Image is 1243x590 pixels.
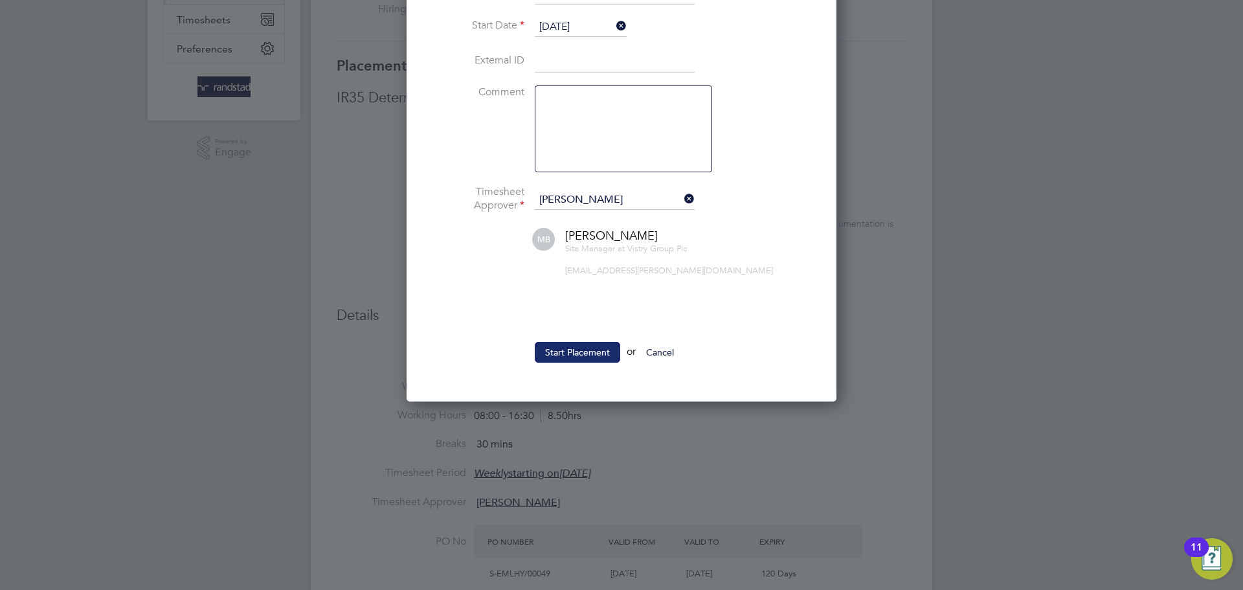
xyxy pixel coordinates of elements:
[565,228,658,243] span: [PERSON_NAME]
[427,85,524,99] label: Comment
[535,342,620,363] button: Start Placement
[1191,547,1202,564] div: 11
[532,228,555,251] span: MB
[565,243,625,254] span: Site Manager at
[535,190,695,210] input: Search for...
[1191,538,1233,580] button: Open Resource Center, 11 new notifications
[636,342,684,363] button: Cancel
[627,243,687,254] span: Vistry Group Plc
[565,265,773,276] span: [EMAIL_ADDRESS][PERSON_NAME][DOMAIN_NAME]
[535,17,627,37] input: Select one
[427,185,524,212] label: Timesheet Approver
[427,54,524,67] label: External ID
[427,19,524,32] label: Start Date
[427,342,816,376] li: or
